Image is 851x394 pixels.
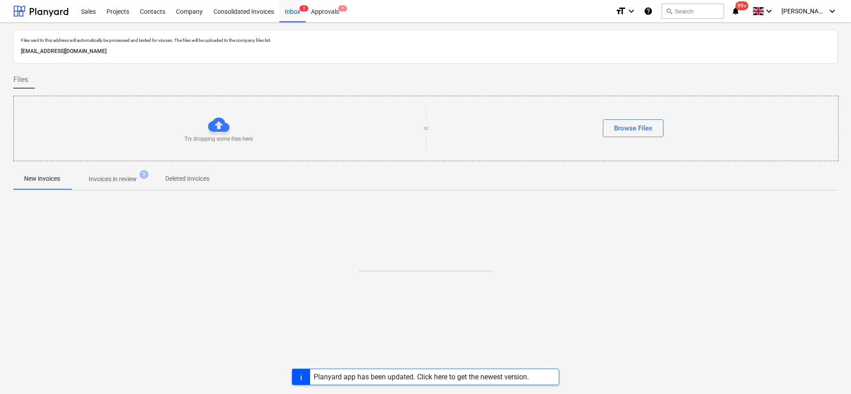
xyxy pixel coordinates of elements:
[139,170,148,179] span: 2
[614,122,652,134] div: Browse Files
[736,1,749,10] span: 99+
[424,125,429,132] p: or
[644,6,653,16] i: Knowledge base
[21,37,830,43] p: Files sent to this address will automatically be processed and tested for viruses. The files will...
[781,8,826,15] span: [PERSON_NAME]
[731,6,740,16] i: notifications
[827,6,838,16] i: keyboard_arrow_down
[314,373,529,381] div: Planyard app has been updated. Click here to get the newest version.
[21,47,830,56] p: [EMAIL_ADDRESS][DOMAIN_NAME]
[626,6,637,16] i: keyboard_arrow_down
[24,174,60,183] p: New invoices
[299,5,308,12] span: 2
[165,174,209,183] p: Deleted invoices
[666,8,673,15] span: search
[184,135,253,143] p: Try dropping some files here
[338,5,347,12] span: 1
[13,74,28,85] span: Files
[806,351,851,394] iframe: Chat Widget
[603,119,663,137] button: Browse Files
[764,6,774,16] i: keyboard_arrow_down
[615,6,626,16] i: format_size
[13,96,839,161] div: Try dropping some files hereorBrowse Files
[89,175,137,184] p: Invoices in review
[662,4,724,19] button: Search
